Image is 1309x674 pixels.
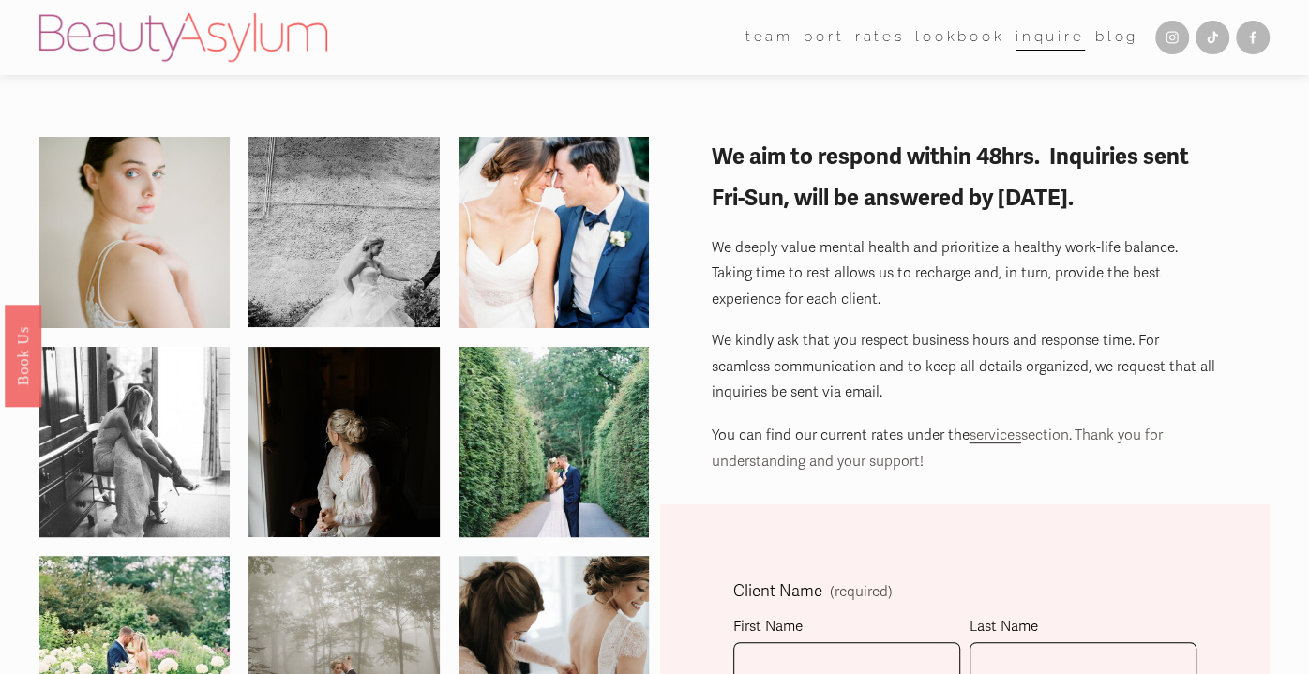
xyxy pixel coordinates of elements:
[712,142,1194,212] strong: We aim to respond within 48hrs. Inquiries sent Fri-Sun, will be answered by [DATE].
[915,23,1005,52] a: Lookbook
[202,137,488,327] img: 543JohnSaraWedding4.16.16.jpg
[970,427,1021,443] a: services
[830,585,893,599] span: (required)
[1196,21,1229,54] a: TikTok
[1155,21,1189,54] a: Instagram
[459,315,649,568] img: 14241554_1259623257382057_8150699157505122959_o.jpg
[855,23,905,52] a: Rates
[745,23,793,52] a: folder dropdown
[970,614,1196,642] div: Last Name
[745,24,793,51] span: team
[1016,23,1085,52] a: Inquire
[712,328,1218,406] p: We kindly ask that you respect business hours and response time. For seamless communication and t...
[459,106,649,358] img: 559c330b111a1$!x900.jpg
[1236,21,1270,54] a: Facebook
[39,315,230,568] img: 14231398_1259601320717584_5710543027062833933_o.jpg
[1095,23,1138,52] a: Blog
[712,422,1218,474] p: You can find our current rates under the
[733,614,960,642] div: First Name
[202,347,487,537] img: a&b-122.jpg
[712,235,1218,313] p: We deeply value mental health and prioritize a healthy work-life balance. Taking time to rest all...
[5,304,41,406] a: Book Us
[39,102,230,362] img: 000019690009-2.jpg
[804,23,844,52] a: port
[39,13,327,62] img: Beauty Asylum | Bridal Hair &amp; Makeup Charlotte &amp; Atlanta
[733,577,822,607] span: Client Name
[712,427,1166,470] span: section. Thank you for understanding and your support!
